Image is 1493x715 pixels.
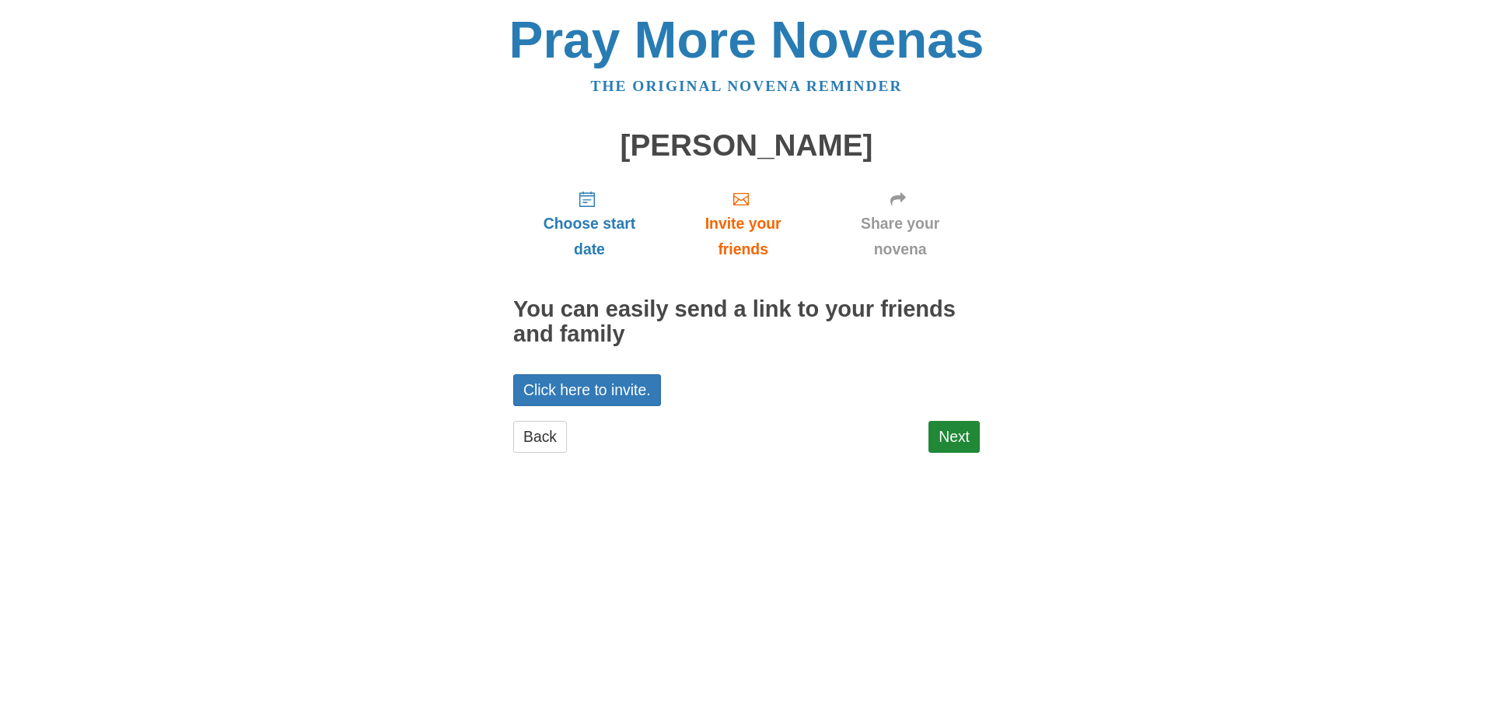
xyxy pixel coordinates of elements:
[820,177,980,270] a: Share your novena
[509,11,984,68] a: Pray More Novenas
[666,177,820,270] a: Invite your friends
[513,129,980,163] h1: [PERSON_NAME]
[681,211,805,262] span: Invite your friends
[513,421,567,453] a: Back
[513,297,980,347] h2: You can easily send a link to your friends and family
[836,211,964,262] span: Share your novena
[513,374,661,406] a: Click here to invite.
[928,421,980,453] a: Next
[513,177,666,270] a: Choose start date
[529,211,650,262] span: Choose start date
[591,78,903,94] a: The original novena reminder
